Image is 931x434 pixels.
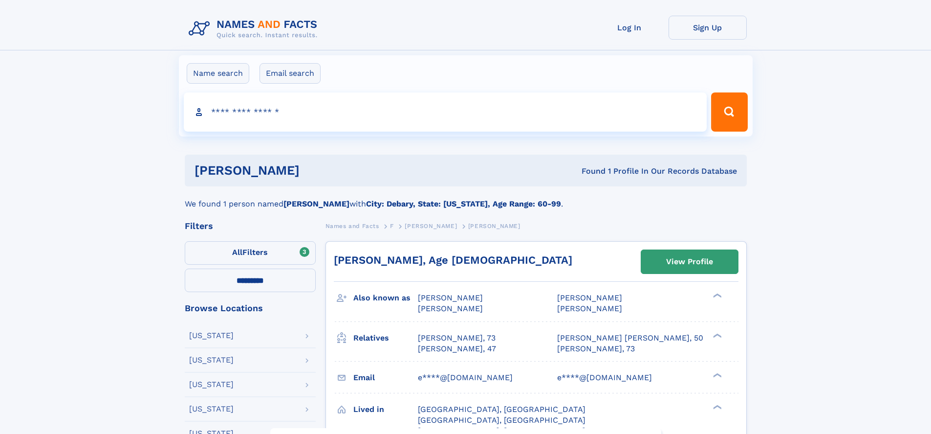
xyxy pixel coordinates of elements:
[557,304,622,313] span: [PERSON_NAME]
[189,356,234,364] div: [US_STATE]
[557,343,635,354] a: [PERSON_NAME], 73
[232,248,242,257] span: All
[260,63,321,84] label: Email search
[185,16,325,42] img: Logo Names and Facts
[641,250,738,274] a: View Profile
[353,401,418,418] h3: Lived in
[418,343,496,354] a: [PERSON_NAME], 47
[189,332,234,340] div: [US_STATE]
[440,166,737,177] div: Found 1 Profile In Our Records Database
[418,333,496,343] a: [PERSON_NAME], 73
[418,293,483,302] span: [PERSON_NAME]
[185,304,316,313] div: Browse Locations
[390,220,394,232] a: F
[418,405,585,414] span: [GEOGRAPHIC_DATA], [GEOGRAPHIC_DATA]
[187,63,249,84] label: Name search
[189,381,234,388] div: [US_STATE]
[669,16,747,40] a: Sign Up
[195,164,441,177] h1: [PERSON_NAME]
[590,16,669,40] a: Log In
[418,415,585,425] span: [GEOGRAPHIC_DATA], [GEOGRAPHIC_DATA]
[557,293,622,302] span: [PERSON_NAME]
[283,199,349,208] b: [PERSON_NAME]
[711,92,747,132] button: Search Button
[390,223,394,229] span: F
[185,186,747,210] div: We found 1 person named with .
[711,293,722,299] div: ❯
[711,404,722,410] div: ❯
[666,251,713,273] div: View Profile
[184,92,707,132] input: search input
[468,223,520,229] span: [PERSON_NAME]
[557,333,703,343] a: [PERSON_NAME] [PERSON_NAME], 50
[405,223,457,229] span: [PERSON_NAME]
[711,372,722,378] div: ❯
[189,405,234,413] div: [US_STATE]
[353,330,418,346] h3: Relatives
[405,220,457,232] a: [PERSON_NAME]
[711,332,722,339] div: ❯
[185,241,316,265] label: Filters
[325,220,379,232] a: Names and Facts
[353,369,418,386] h3: Email
[353,290,418,306] h3: Also known as
[366,199,561,208] b: City: Debary, State: [US_STATE], Age Range: 60-99
[334,254,572,266] a: [PERSON_NAME], Age [DEMOGRAPHIC_DATA]
[185,222,316,230] div: Filters
[418,304,483,313] span: [PERSON_NAME]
